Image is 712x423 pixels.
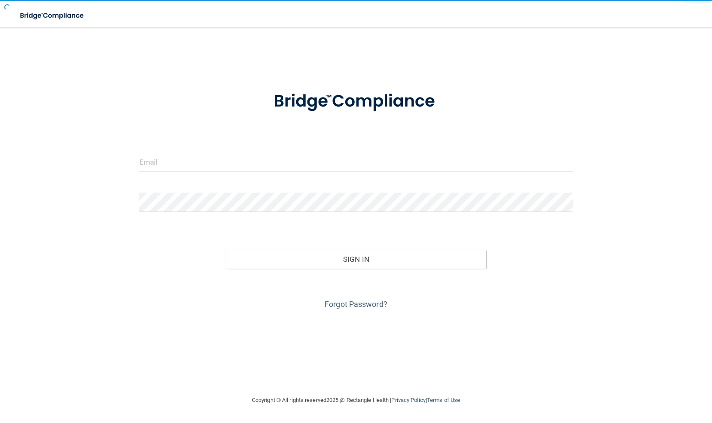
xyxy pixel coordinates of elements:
[139,152,573,172] input: Email
[427,397,460,403] a: Terms of Use
[199,386,513,414] div: Copyright © All rights reserved 2025 @ Rectangle Health | |
[391,397,425,403] a: Privacy Policy
[256,79,456,124] img: bridge_compliance_login_screen.278c3ca4.svg
[226,250,486,269] button: Sign In
[325,300,387,309] a: Forgot Password?
[13,7,92,25] img: bridge_compliance_login_screen.278c3ca4.svg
